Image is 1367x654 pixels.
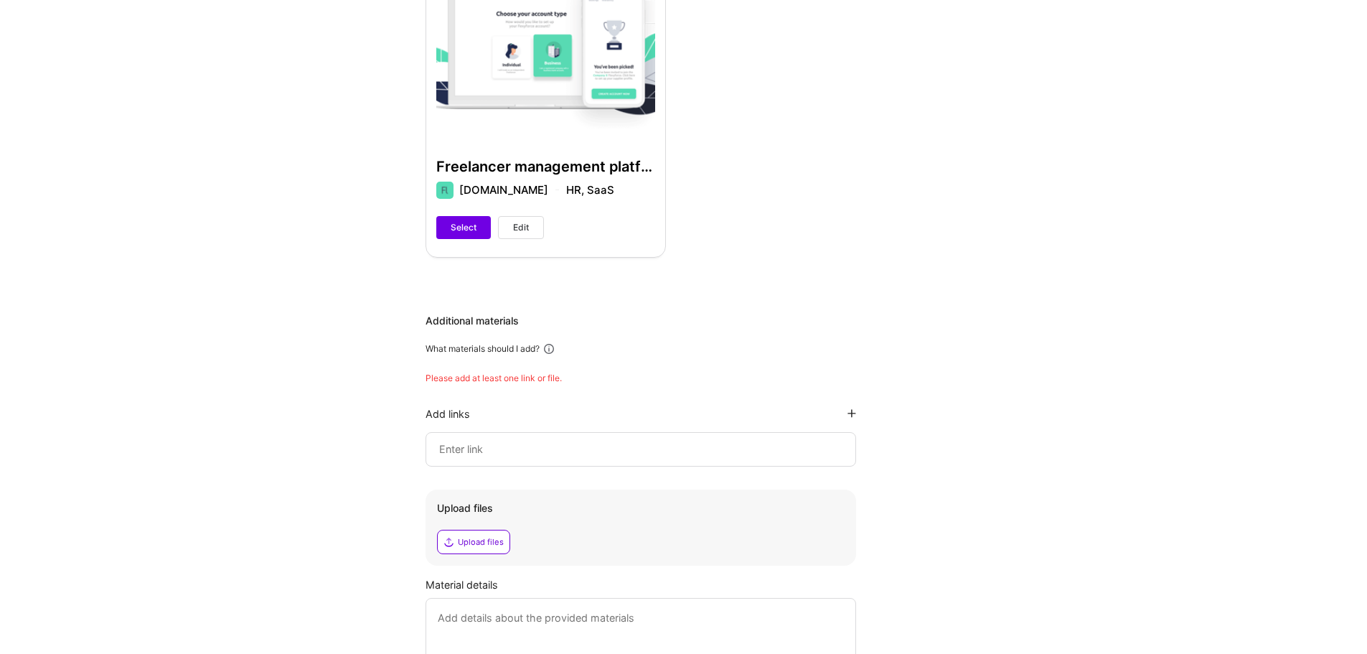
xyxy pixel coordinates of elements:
div: Upload files [458,536,504,548]
i: icon PlusBlackFlat [847,409,856,418]
div: Material details [426,577,928,592]
button: Edit [498,216,544,239]
div: Additional materials [426,314,928,328]
div: Add links [426,407,470,421]
span: Select [451,221,476,234]
i: icon Info [542,342,555,355]
div: Upload files [437,501,845,515]
button: Select [436,216,491,239]
div: Please add at least one link or file. [426,373,928,384]
input: Enter link [438,441,844,458]
i: icon Upload2 [443,536,455,548]
span: Edit [513,221,529,234]
div: What materials should I add? [426,343,540,355]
